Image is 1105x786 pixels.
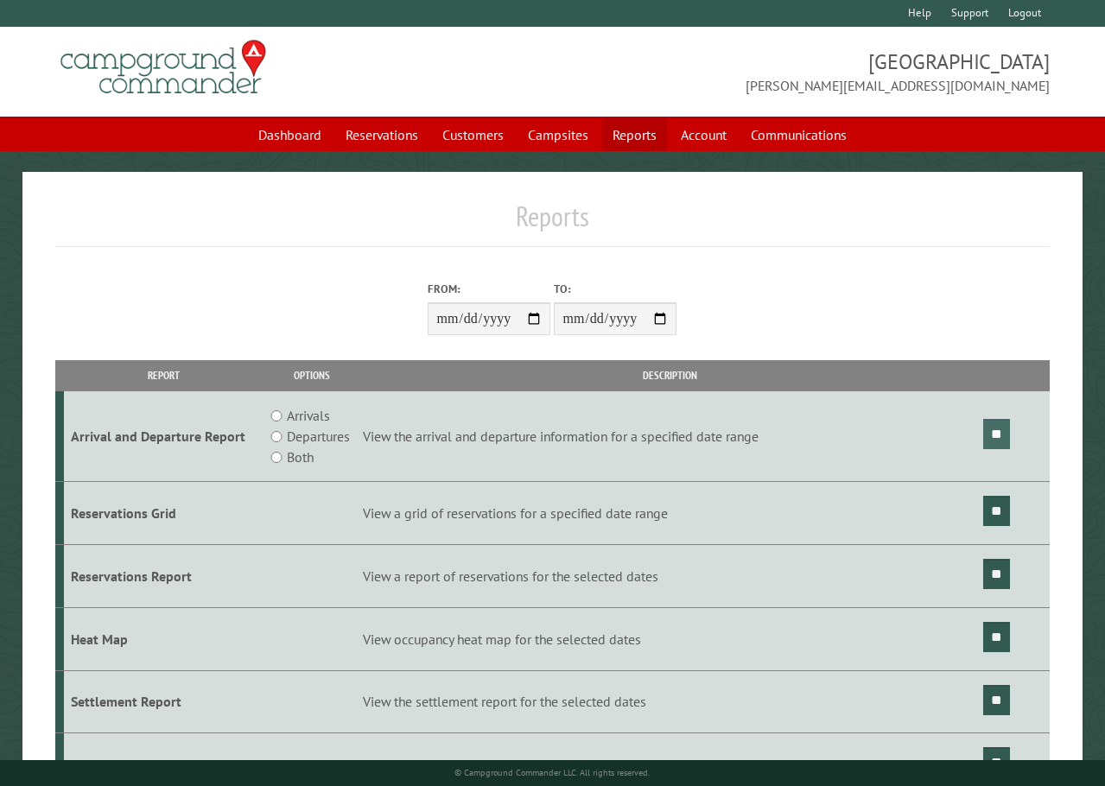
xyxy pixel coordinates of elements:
h1: Reports [55,200,1050,247]
a: Campsites [518,118,599,151]
label: Arrivals [287,405,330,426]
td: Heat Map [64,607,264,670]
label: From: [428,281,550,297]
a: Reservations [335,118,429,151]
td: View occupancy heat map for the selected dates [360,607,981,670]
a: Communications [740,118,857,151]
th: Options [264,360,360,390]
a: Dashboard [248,118,332,151]
label: Both [287,447,314,467]
td: Reservations Report [64,544,264,607]
th: Description [360,360,981,390]
td: Arrival and Departure Report [64,391,264,482]
td: View a report of reservations for the selected dates [360,544,981,607]
td: View a grid of reservations for a specified date range [360,482,981,545]
td: Settlement Report [64,670,264,733]
label: To: [554,281,676,297]
td: View the settlement report for the selected dates [360,670,981,733]
td: View the arrival and departure information for a specified date range [360,391,981,482]
a: Customers [432,118,514,151]
td: Reservations Grid [64,482,264,545]
img: Campground Commander [55,34,271,101]
span: [GEOGRAPHIC_DATA] [PERSON_NAME][EMAIL_ADDRESS][DOMAIN_NAME] [553,48,1051,96]
a: Account [670,118,737,151]
th: Report [64,360,264,390]
a: Reports [602,118,667,151]
label: Departures [287,426,350,447]
small: © Campground Commander LLC. All rights reserved. [454,767,650,778]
